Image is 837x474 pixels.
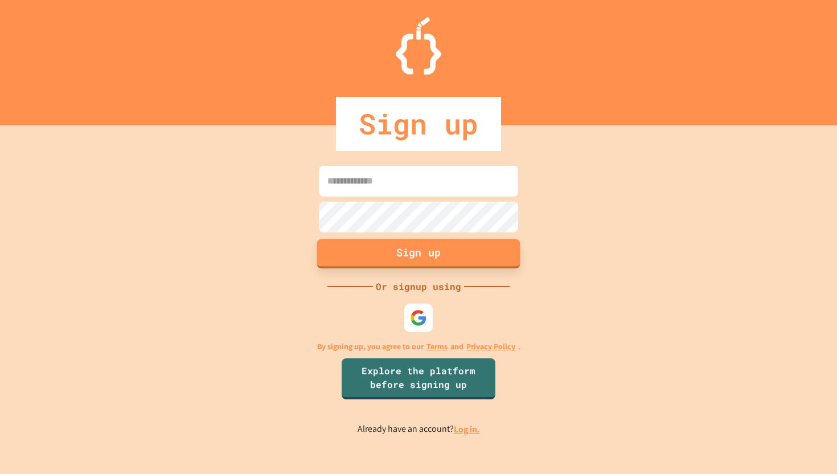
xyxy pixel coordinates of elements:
[373,280,464,293] div: Or signup using
[396,17,441,75] img: Logo.svg
[317,341,520,353] p: By signing up, you agree to our and .
[466,341,515,353] a: Privacy Policy
[358,422,480,436] p: Already have an account?
[454,423,480,435] a: Log in.
[336,97,501,151] div: Sign up
[742,379,826,427] iframe: chat widget
[426,341,448,353] a: Terms
[342,358,495,399] a: Explore the platform before signing up
[410,309,427,326] img: google-icon.svg
[317,239,520,268] button: Sign up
